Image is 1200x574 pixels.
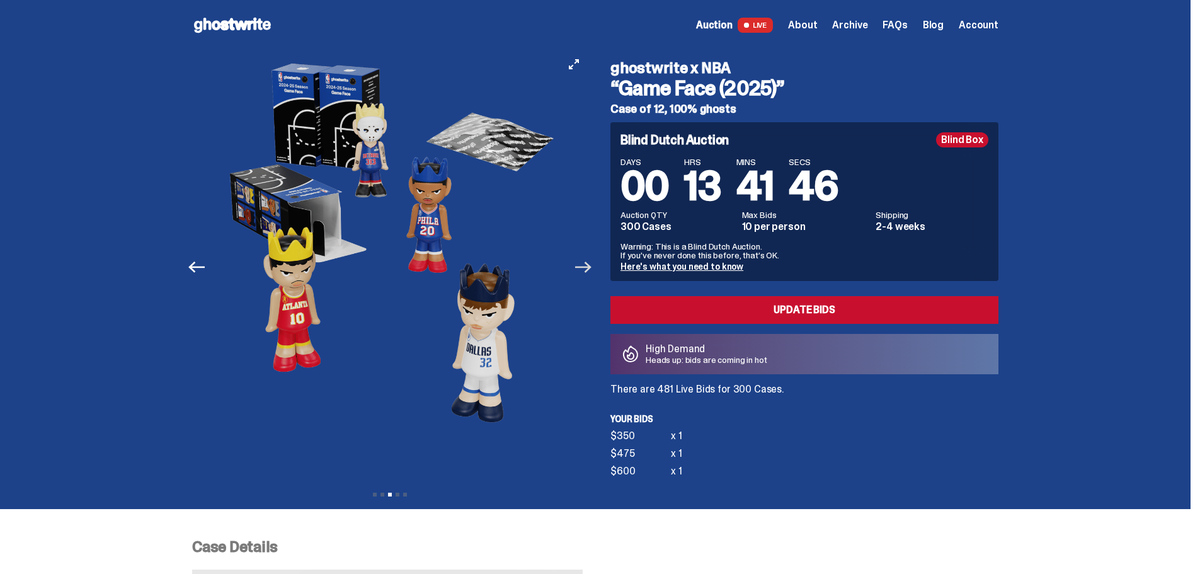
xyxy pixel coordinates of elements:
a: About [788,20,817,30]
p: High Demand [646,344,767,354]
button: Previous [183,253,210,281]
span: HRS [684,158,721,166]
span: 13 [684,160,721,212]
a: Here's what you need to know [620,261,743,272]
div: $350 [610,431,671,441]
p: Case Details [192,539,998,554]
button: Next [569,253,597,281]
a: Auction LIVE [696,18,773,33]
div: $600 [610,466,671,476]
span: DAYS [620,158,669,166]
h3: “Game Face (2025)” [610,78,998,98]
a: Archive [832,20,867,30]
span: 00 [620,160,669,212]
dt: Max Bids [742,210,869,219]
span: 41 [736,160,774,212]
h4: Blind Dutch Auction [620,134,729,146]
dt: Auction QTY [620,210,734,219]
h5: Case of 12, 100% ghosts [610,103,998,115]
span: LIVE [738,18,774,33]
button: View slide 2 [380,493,384,497]
img: NBA-Hero-3.png [217,50,563,484]
h4: ghostwrite x NBA [610,60,998,76]
dd: 10 per person [742,222,869,232]
div: x 1 [671,431,682,441]
p: There are 481 Live Bids for 300 Cases. [610,384,998,394]
p: Your bids [610,415,998,423]
button: View slide 3 [388,493,392,497]
p: Warning: This is a Blind Dutch Auction. If you’ve never done this before, that’s OK. [620,242,988,260]
a: Account [959,20,998,30]
button: View slide 5 [403,493,407,497]
div: x 1 [671,466,682,476]
span: SECS [789,158,838,166]
dd: 2-4 weeks [876,222,988,232]
a: Update Bids [610,296,998,324]
p: Heads up: bids are coming in hot [646,355,767,364]
div: x 1 [671,449,682,459]
a: FAQs [883,20,907,30]
button: View full-screen [566,57,581,72]
div: Blind Box [936,132,988,147]
dd: 300 Cases [620,222,734,232]
span: Auction [696,20,733,30]
dt: Shipping [876,210,988,219]
button: View slide 1 [373,493,377,497]
a: Blog [923,20,944,30]
span: MINS [736,158,774,166]
span: 46 [789,160,838,212]
button: View slide 4 [396,493,399,497]
div: $475 [610,449,671,459]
